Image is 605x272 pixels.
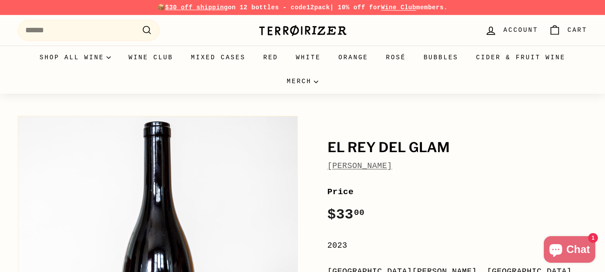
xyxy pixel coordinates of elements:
[467,46,574,69] a: Cider & Fruit Wine
[328,207,365,223] span: $33
[328,140,588,155] h1: El Rey del Glam
[278,69,327,93] summary: Merch
[287,46,330,69] a: White
[354,208,364,218] sup: 00
[480,17,543,43] a: Account
[120,46,182,69] a: Wine Club
[182,46,254,69] a: Mixed Cases
[504,25,538,35] span: Account
[254,46,287,69] a: Red
[328,239,588,252] div: 2023
[328,161,392,170] a: [PERSON_NAME]
[377,46,415,69] a: Rosé
[381,4,416,11] a: Wine Club
[18,3,587,12] p: 📦 on 12 bottles - code | 10% off for members.
[31,46,120,69] summary: Shop all wine
[567,25,587,35] span: Cart
[165,4,228,11] span: $30 off shipping
[543,17,593,43] a: Cart
[330,46,377,69] a: Orange
[306,4,330,11] strong: 12pack
[415,46,467,69] a: Bubbles
[541,236,598,265] inbox-online-store-chat: Shopify online store chat
[328,185,588,199] label: Price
